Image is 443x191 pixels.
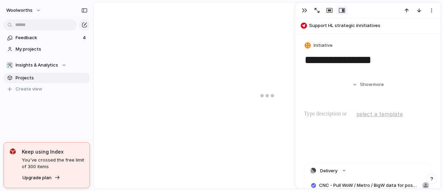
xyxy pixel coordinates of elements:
button: select a template [355,109,404,119]
span: Support HL strategic innitiatives [309,22,437,29]
a: My projects [3,44,90,54]
span: select a template [356,110,403,118]
span: CNC - Pull WoW / Metro / BigW data for possible store expansion [319,182,417,189]
span: Keep using Index [22,148,84,155]
span: My projects [16,46,88,53]
span: You've crossed the free limit of 300 items [22,157,84,170]
button: woolworths [3,5,45,16]
div: 🛠️ [6,62,13,69]
span: Projects [16,75,88,81]
button: Create view [3,84,90,94]
button: Support HL strategic innitiatives [299,20,437,31]
button: Delivery [304,163,432,179]
span: more [373,81,384,88]
a: Projects [3,73,90,83]
span: woolworths [6,7,33,14]
button: Upgrade plan [20,173,62,183]
span: Create view [16,86,42,93]
a: Feedback4 [3,33,90,43]
span: Upgrade plan [22,174,52,181]
span: Show [360,81,372,88]
button: Showmore [304,78,432,91]
span: Insights & Analytics [16,62,58,69]
span: Feedback [16,34,81,41]
button: 🛠️Insights & Analytics [3,60,90,70]
span: Initiative [314,42,333,49]
span: 4 [83,34,87,41]
button: Initiative [303,41,335,51]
